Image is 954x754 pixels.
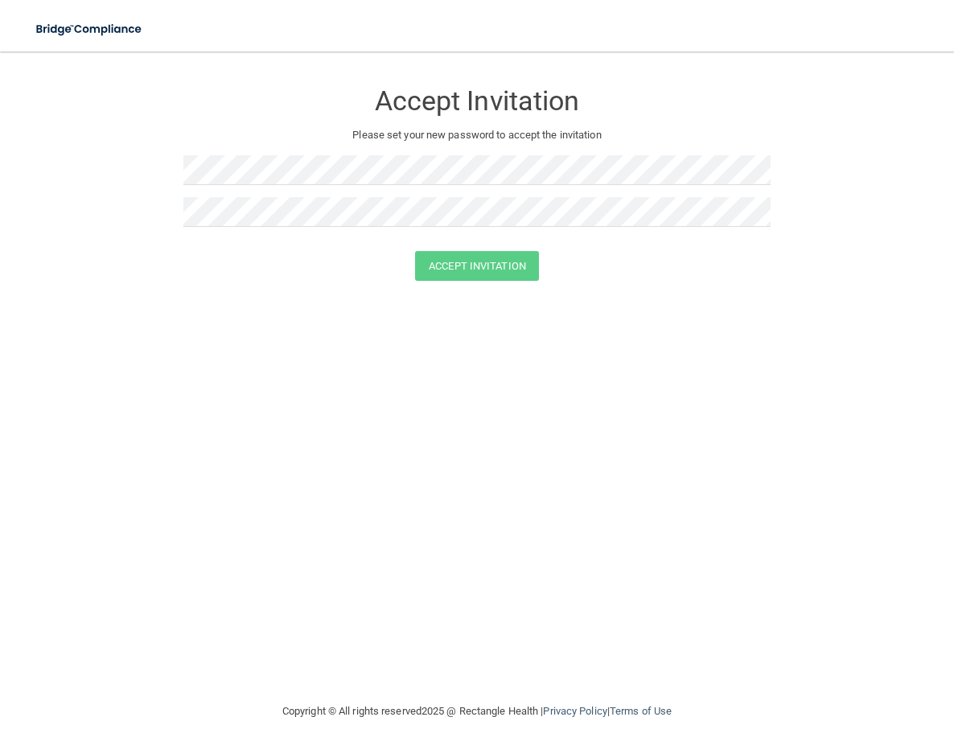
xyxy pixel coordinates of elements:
[183,686,771,737] div: Copyright © All rights reserved 2025 @ Rectangle Health | |
[195,126,759,145] p: Please set your new password to accept the invitation
[415,251,539,281] button: Accept Invitation
[610,705,672,717] a: Terms of Use
[24,13,155,46] img: bridge_compliance_login_screen.278c3ca4.svg
[183,86,771,116] h3: Accept Invitation
[543,705,607,717] a: Privacy Policy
